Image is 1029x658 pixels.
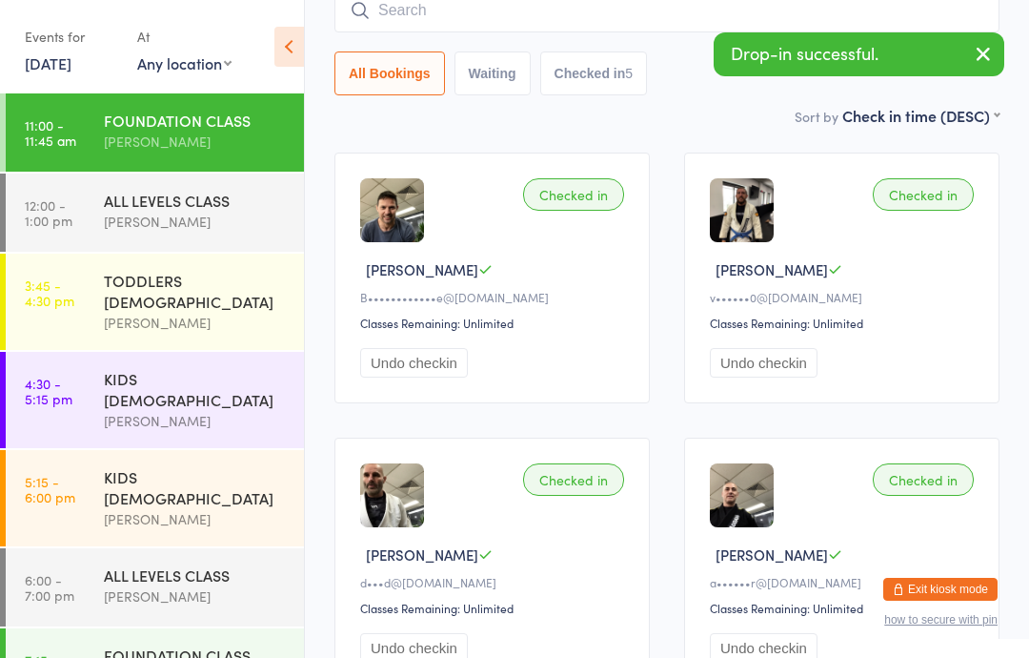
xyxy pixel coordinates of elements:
div: Drop-in successful. [714,32,1004,76]
a: 12:00 -1:00 pmALL LEVELS CLASS[PERSON_NAME] [6,174,304,252]
a: [DATE] [25,52,71,73]
div: [PERSON_NAME] [104,410,288,432]
button: how to secure with pin [884,613,998,627]
div: [PERSON_NAME] [104,508,288,530]
a: 11:00 -11:45 amFOUNDATION CLASS[PERSON_NAME] [6,93,304,172]
div: Classes Remaining: Unlimited [360,315,630,331]
a: 3:45 -4:30 pmTODDLERS [DEMOGRAPHIC_DATA][PERSON_NAME] [6,254,304,350]
img: image1727744487.png [360,463,424,527]
span: [PERSON_NAME] [716,259,828,279]
div: Checked in [873,178,974,211]
button: Exit kiosk mode [883,578,998,601]
button: Undo checkin [710,348,817,378]
a: 5:15 -6:00 pmKIDS [DEMOGRAPHIC_DATA][PERSON_NAME] [6,450,304,546]
div: Check in time (DESC) [842,105,999,126]
img: image1717379696.png [710,463,774,527]
div: v•••••• [710,289,979,305]
div: KIDS [DEMOGRAPHIC_DATA] [104,466,288,508]
button: Undo checkin [360,348,468,378]
div: [PERSON_NAME] [104,586,288,607]
div: a•••••• [710,574,979,590]
time: 6:00 - 7:00 pm [25,572,74,603]
div: d••• [360,574,630,590]
div: Checked in [873,463,974,496]
span: [PERSON_NAME] [366,545,478,565]
div: Checked in [523,463,624,496]
div: At [137,21,232,52]
div: Checked in [523,178,624,211]
div: Classes Remaining: Unlimited [360,600,630,616]
div: Classes Remaining: Unlimited [710,315,979,331]
div: FOUNDATION CLASS [104,110,288,131]
img: image1717552754.png [710,178,774,242]
label: Sort by [795,107,838,126]
div: B•••••••••••• [360,289,630,305]
span: [PERSON_NAME] [716,545,828,565]
button: Waiting [454,51,531,95]
a: 4:30 -5:15 pmKIDS [DEMOGRAPHIC_DATA][PERSON_NAME] [6,352,304,448]
time: 5:15 - 6:00 pm [25,474,75,504]
div: [PERSON_NAME] [104,131,288,153]
span: [PERSON_NAME] [366,259,478,279]
div: 5 [625,66,633,81]
div: TODDLERS [DEMOGRAPHIC_DATA] [104,270,288,312]
a: 6:00 -7:00 pmALL LEVELS CLASS[PERSON_NAME] [6,548,304,627]
div: ALL LEVELS CLASS [104,190,288,211]
time: 4:30 - 5:15 pm [25,376,72,406]
button: Checked in5 [540,51,648,95]
div: Events for [25,21,118,52]
button: All Bookings [334,51,445,95]
time: 12:00 - 1:00 pm [25,197,72,228]
div: [PERSON_NAME] [104,211,288,233]
time: 11:00 - 11:45 am [25,117,76,148]
div: [PERSON_NAME] [104,312,288,334]
div: ALL LEVELS CLASS [104,565,288,586]
img: image1717461727.png [360,178,424,242]
div: Classes Remaining: Unlimited [710,600,979,616]
div: KIDS [DEMOGRAPHIC_DATA] [104,368,288,410]
div: Any location [137,52,232,73]
time: 3:45 - 4:30 pm [25,278,74,308]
